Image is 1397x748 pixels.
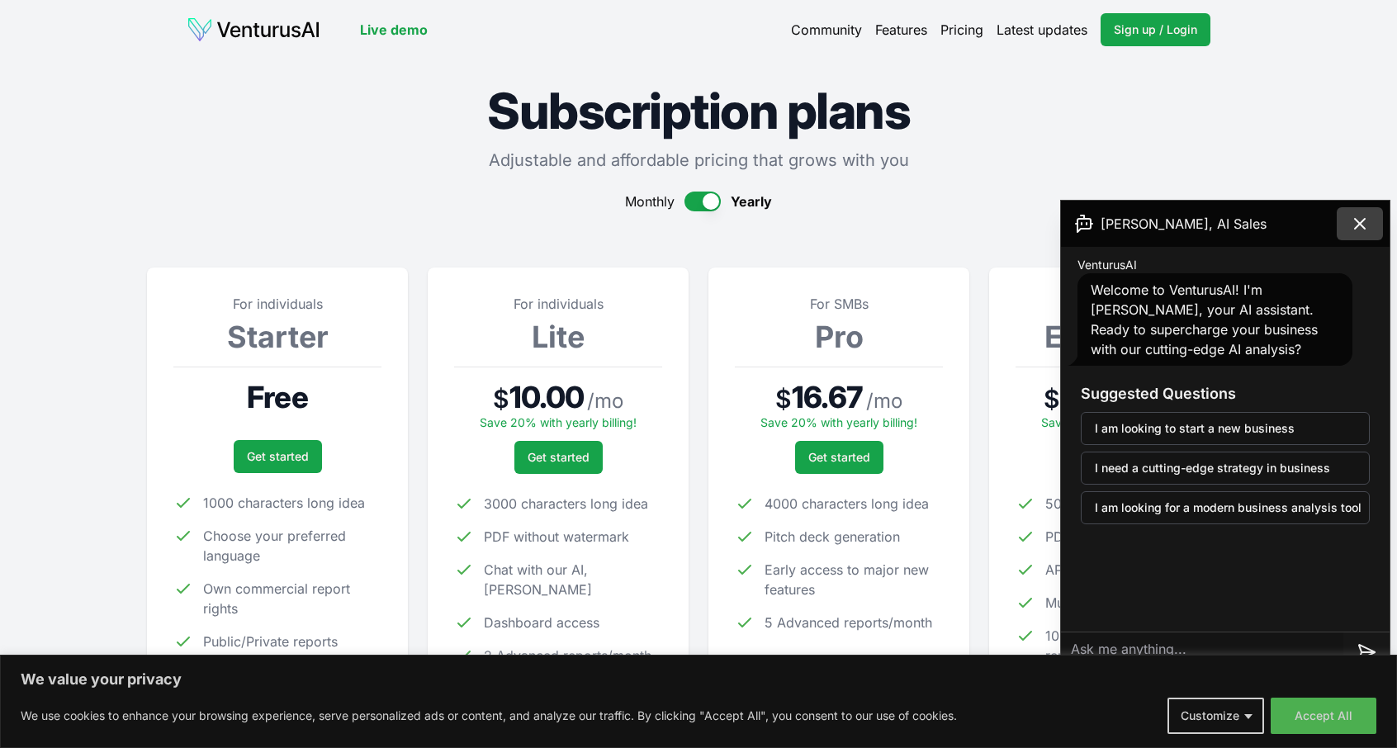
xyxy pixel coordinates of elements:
span: VenturusAI [1077,257,1137,273]
button: Customize [1167,698,1264,734]
p: Adjustable and affordable pricing that grows with you [147,149,1250,172]
span: Sign up / Login [1114,21,1197,38]
p: We use cookies to enhance your browsing experience, serve personalized ads or content, and analyz... [21,706,957,726]
span: [PERSON_NAME], AI Sales [1101,214,1267,234]
span: Save 20% with yearly billing! [760,415,917,429]
button: I am looking to start a new business [1081,412,1370,445]
span: $ [775,384,792,414]
a: Sign up / Login [1101,13,1210,46]
span: / mo [866,388,902,414]
p: For SMBs [735,294,943,314]
button: Accept All [1271,698,1376,734]
img: logo [187,17,320,43]
span: 5 Advanced reports/month [765,613,932,632]
h1: Subscription plans [147,86,1250,135]
span: Own commercial report rights [203,579,381,618]
span: PDF with custom watermark [1045,527,1220,547]
a: Community [791,20,862,40]
span: Early access to major new features [765,560,943,599]
span: 2 Advanced reports/month [484,646,651,665]
span: 100 Advanced reports/month [1045,626,1224,665]
span: 1000 characters long idea [203,493,365,513]
span: API access [1045,560,1113,580]
span: 3000 characters long idea [484,494,648,514]
span: 4000 characters long idea [765,494,929,514]
h3: Pro [735,320,943,353]
span: Public/Private reports [203,632,338,651]
a: Get started [795,441,883,474]
a: Live demo [360,20,428,40]
p: For enterprise [1016,294,1224,314]
span: 10.00 [509,381,585,414]
span: Dashboard access [484,613,599,632]
a: Features [875,20,927,40]
p: We value your privacy [21,670,1376,689]
span: $ [493,384,509,414]
span: Pitch deck generation [765,527,900,547]
span: Multiple users access [1045,593,1178,613]
h3: Lite [454,320,662,353]
span: Welcome to VenturusAI! I'm [PERSON_NAME], your AI assistant. Ready to supercharge your business w... [1091,282,1318,357]
span: Save 20% with yearly billing! [1041,415,1198,429]
a: Latest updates [997,20,1087,40]
h3: Starter [173,320,381,353]
h3: Enterprise [1016,320,1224,353]
a: Get started [234,440,322,473]
h3: Suggested Questions [1081,382,1370,405]
span: Chat with our AI, [PERSON_NAME] [484,560,662,599]
a: Get started [514,441,603,474]
span: Yearly [731,192,772,211]
a: Pricing [940,20,983,40]
span: Choose your preferred language [203,526,381,566]
span: PDF without watermark [484,527,629,547]
button: I am looking for a modern business analysis tool [1081,491,1370,524]
button: I need a cutting-edge strategy in business [1081,452,1370,485]
span: Monthly [625,192,675,211]
span: 5000 characters long idea [1045,494,1210,514]
span: $ [1044,384,1060,414]
span: Free [247,381,307,414]
p: For individuals [454,294,662,314]
p: For individuals [173,294,381,314]
span: 16.67 [792,381,863,414]
span: / mo [587,388,623,414]
span: Save 20% with yearly billing! [480,415,637,429]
